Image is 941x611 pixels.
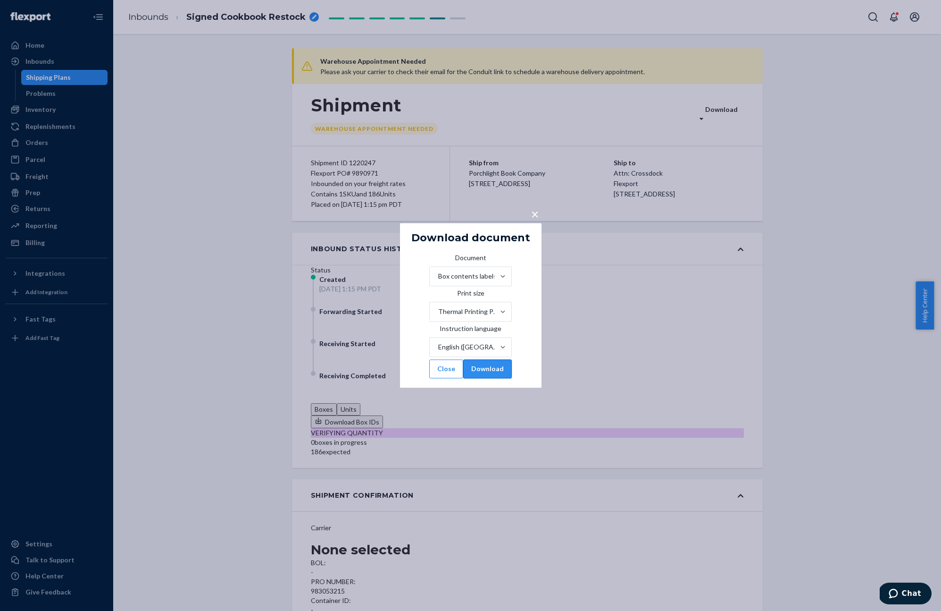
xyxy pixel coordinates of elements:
span: Print size [457,289,484,302]
button: Download [463,360,512,379]
div: Box contents labels [438,272,497,281]
button: Close [429,360,463,379]
input: DocumentBox contents labels [437,272,438,281]
h5: Download document [411,232,530,244]
input: Print sizeThermal Printing Paper (4" x 6") [437,307,438,317]
input: Instruction languageEnglish ([GEOGRAPHIC_DATA]) [437,343,438,352]
iframe: Opens a widget where you can chat to one of our agents [880,583,932,606]
span: × [531,206,539,222]
div: English ([GEOGRAPHIC_DATA]) [438,343,499,352]
span: Document [455,254,486,267]
div: Thermal Printing Paper (4" x 6") [438,307,499,317]
span: Instruction language [440,324,501,338]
